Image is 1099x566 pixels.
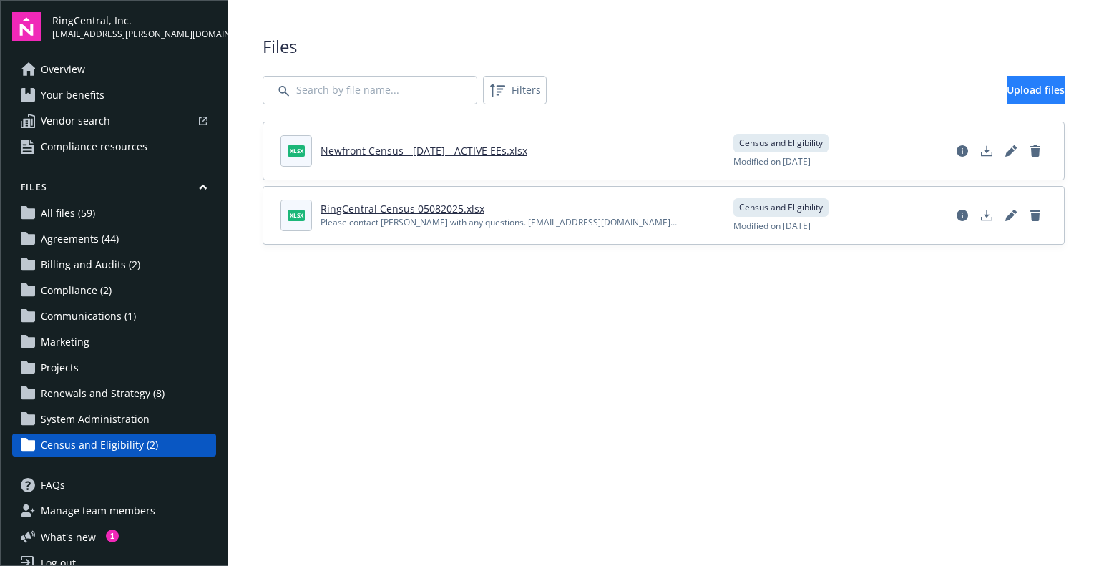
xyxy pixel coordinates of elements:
[512,82,541,97] span: Filters
[12,382,216,405] a: Renewals and Strategy (8)
[52,12,216,41] button: RingCentral, Inc.[EMAIL_ADDRESS][PERSON_NAME][DOMAIN_NAME]
[41,109,110,132] span: Vendor search
[41,58,85,81] span: Overview
[41,305,136,328] span: Communications (1)
[12,474,216,497] a: FAQs
[41,253,140,276] span: Billing and Audits (2)
[975,204,998,227] a: Download document
[321,144,527,157] a: Newfront Census - [DATE] - ACTIVE EEs.xlsx
[739,137,823,150] span: Census and Eligibility
[12,331,216,353] a: Marketing
[41,474,65,497] span: FAQs
[41,135,147,158] span: Compliance resources
[288,145,305,156] span: xlsx
[12,109,216,132] a: Vendor search
[12,84,216,107] a: Your benefits
[263,76,477,104] input: Search by file name...
[739,201,823,214] span: Census and Eligibility
[41,408,150,431] span: System Administration
[951,140,974,162] a: View file details
[41,84,104,107] span: Your benefits
[12,202,216,225] a: All files (59)
[12,135,216,158] a: Compliance resources
[41,279,112,302] span: Compliance (2)
[12,253,216,276] a: Billing and Audits (2)
[1024,140,1047,162] a: Delete document
[41,382,165,405] span: Renewals and Strategy (8)
[41,202,95,225] span: All files (59)
[733,220,811,233] span: Modified on [DATE]
[106,530,119,542] div: 1
[1007,76,1065,104] a: Upload files
[1000,140,1022,162] a: Edit document
[41,331,89,353] span: Marketing
[52,13,216,28] span: RingCentral, Inc.
[321,202,484,215] a: RingCentral Census 05082025.xlsx
[1000,204,1022,227] a: Edit document
[1007,83,1065,97] span: Upload files
[483,76,547,104] button: Filters
[12,58,216,81] a: Overview
[951,204,974,227] a: View file details
[41,499,155,522] span: Manage team members
[12,408,216,431] a: System Administration
[12,181,216,199] button: Files
[12,305,216,328] a: Communications (1)
[288,210,305,220] span: xlsx
[486,79,544,102] span: Filters
[12,228,216,250] a: Agreements (44)
[1024,204,1047,227] a: Delete document
[52,28,216,41] span: [EMAIL_ADDRESS][PERSON_NAME][DOMAIN_NAME]
[12,499,216,522] a: Manage team members
[41,530,96,545] span: What ' s new
[41,228,119,250] span: Agreements (44)
[12,12,41,41] img: navigator-logo.svg
[41,356,79,379] span: Projects
[12,356,216,379] a: Projects
[12,434,216,457] a: Census and Eligibility (2)
[263,34,1065,59] span: Files
[41,434,158,457] span: Census and Eligibility (2)
[733,155,811,168] span: Modified on [DATE]
[12,279,216,302] a: Compliance (2)
[12,530,119,545] button: What's new1
[321,216,716,229] div: Please contact [PERSON_NAME] with any questions. [EMAIL_ADDRESS][DOMAIN_NAME] [PHONE_NUMBER] or [...
[975,140,998,162] a: Download document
